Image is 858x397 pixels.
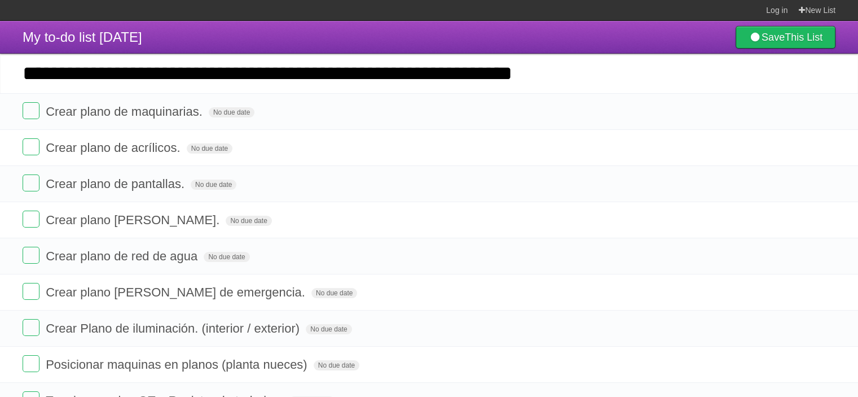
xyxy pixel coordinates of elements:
label: Done [23,283,39,300]
span: My to-do list [DATE] [23,29,142,45]
b: This List [785,32,822,43]
span: No due date [311,288,357,298]
label: Done [23,138,39,155]
span: Crear plano de pantallas. [46,177,187,191]
a: SaveThis List [736,26,835,49]
span: No due date [204,252,249,262]
span: Crear plano de acrílicos. [46,141,183,155]
span: No due date [306,324,351,334]
label: Done [23,102,39,119]
span: Crear plano [PERSON_NAME]. [46,213,222,227]
label: Done [23,319,39,336]
span: No due date [209,107,254,117]
label: Done [23,355,39,372]
span: No due date [314,360,359,370]
span: Crear plano [PERSON_NAME] de emergencia. [46,285,308,299]
label: Done [23,211,39,228]
span: Posicionar maquinas en planos (planta nueces) [46,357,310,372]
span: Crear plano de red de agua [46,249,200,263]
span: No due date [187,143,232,154]
span: No due date [191,180,236,190]
label: Done [23,174,39,191]
span: No due date [226,216,271,226]
label: Done [23,247,39,264]
span: Crear Plano de iluminación. (interior / exterior) [46,321,302,335]
span: Crear plano de maquinarias. [46,104,205,119]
